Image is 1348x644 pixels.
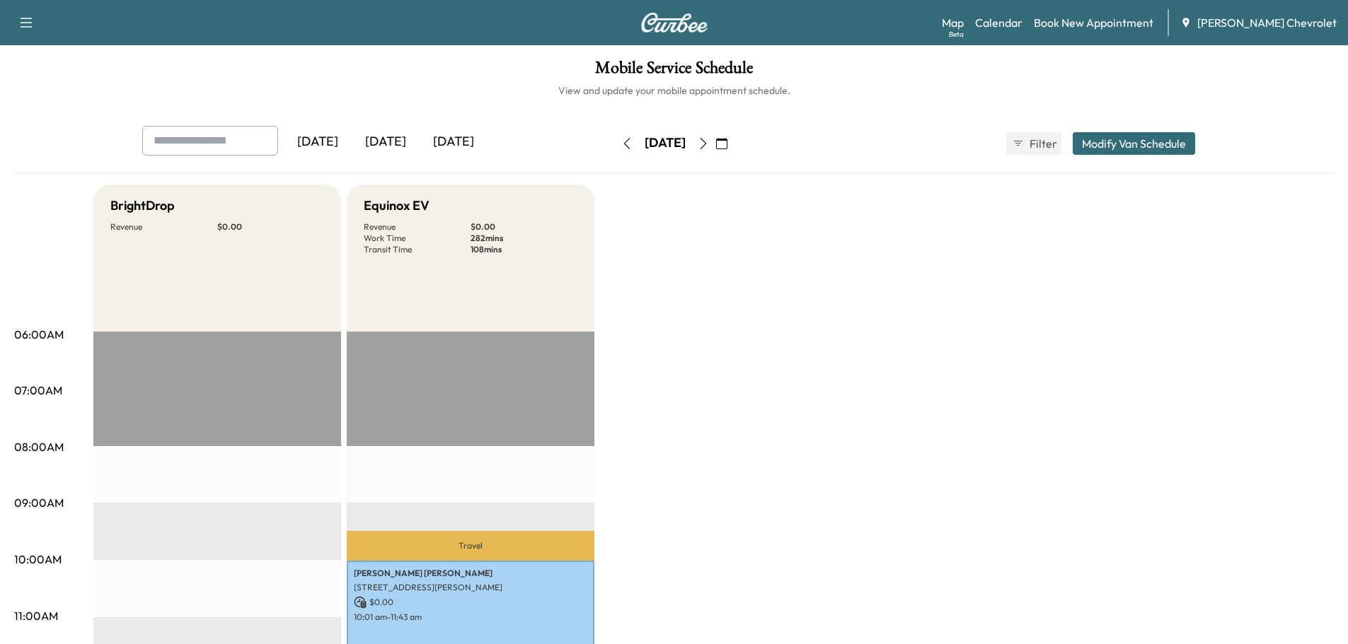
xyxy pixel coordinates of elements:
p: 10:01 am - 11:43 am [354,611,587,623]
p: $ 0.00 [217,221,324,233]
img: Curbee Logo [640,13,708,33]
a: MapBeta [942,14,964,31]
h5: Equinox EV [364,196,430,216]
p: Work Time [364,233,471,244]
p: Transit Time [364,244,471,255]
p: 11:00AM [14,607,58,624]
p: 07:00AM [14,382,62,399]
p: 08:00AM [14,438,64,455]
button: Filter [1006,132,1061,155]
p: [STREET_ADDRESS][PERSON_NAME] [354,582,587,593]
div: [DATE] [352,126,420,158]
p: $ 0.00 [354,596,587,609]
h5: BrightDrop [110,196,175,216]
p: 10:00AM [14,551,62,568]
h1: Mobile Service Schedule [14,59,1334,83]
p: Revenue [364,221,471,233]
h6: View and update your mobile appointment schedule. [14,83,1334,98]
p: Travel [347,531,594,561]
p: 09:00AM [14,494,64,511]
button: Modify Van Schedule [1073,132,1195,155]
span: Filter [1030,135,1055,152]
p: [PERSON_NAME] [PERSON_NAME] [354,568,587,579]
p: 282 mins [471,233,577,244]
p: 06:00AM [14,326,64,343]
span: [PERSON_NAME] Chevrolet [1197,14,1337,31]
p: 108 mins [471,244,577,255]
p: Revenue [110,221,217,233]
a: Book New Appointment [1034,14,1153,31]
a: Calendar [975,14,1022,31]
div: Beta [949,29,964,40]
div: [DATE] [645,134,686,152]
div: [DATE] [420,126,488,158]
p: $ 0.00 [471,221,577,233]
div: [DATE] [284,126,352,158]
